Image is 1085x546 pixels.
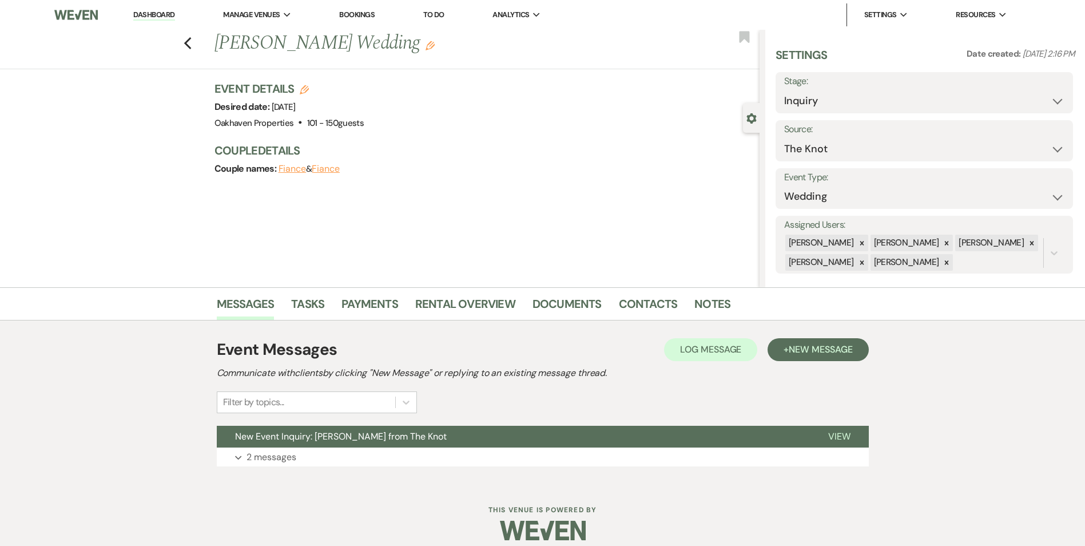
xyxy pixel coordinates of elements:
[746,112,757,123] button: Close lead details
[272,101,296,113] span: [DATE]
[426,40,435,50] button: Edit
[1023,48,1075,60] span: [DATE] 2:16 PM
[619,295,678,320] a: Contacts
[291,295,324,320] a: Tasks
[694,295,730,320] a: Notes
[312,164,340,173] button: Fiance
[217,426,810,448] button: New Event Inquiry: [PERSON_NAME] from The Knot
[680,343,741,355] span: Log Message
[133,10,174,21] a: Dashboard
[492,9,529,21] span: Analytics
[279,163,340,175] span: &
[532,295,602,320] a: Documents
[339,10,375,19] a: Bookings
[785,254,856,271] div: [PERSON_NAME]
[871,235,941,251] div: [PERSON_NAME]
[214,117,294,129] span: Oakhaven Properties
[279,164,307,173] button: Fiance
[956,9,995,21] span: Resources
[217,366,869,380] h2: Communicate with clients by clicking "New Message" or replying to an existing message thread.
[214,163,279,175] span: Couple names:
[768,338,868,361] button: +New Message
[223,395,284,409] div: Filter by topics...
[54,3,98,27] img: Weven Logo
[217,338,337,362] h1: Event Messages
[785,235,856,251] div: [PERSON_NAME]
[217,448,869,467] button: 2 messages
[247,450,296,465] p: 2 messages
[955,235,1026,251] div: [PERSON_NAME]
[784,169,1064,186] label: Event Type:
[828,430,850,442] span: View
[789,343,852,355] span: New Message
[776,47,828,72] h3: Settings
[967,48,1023,60] span: Date created:
[415,295,515,320] a: Rental Overview
[341,295,398,320] a: Payments
[214,143,748,159] h3: Couple Details
[784,73,1064,90] label: Stage:
[217,295,275,320] a: Messages
[223,9,280,21] span: Manage Venues
[810,426,869,448] button: View
[423,10,444,19] a: To Do
[664,338,757,361] button: Log Message
[214,30,646,57] h1: [PERSON_NAME] Wedding
[871,254,941,271] div: [PERSON_NAME]
[784,217,1064,234] label: Assigned Users:
[214,81,364,97] h3: Event Details
[307,117,364,129] span: 101 - 150 guests
[784,121,1064,138] label: Source:
[214,101,272,113] span: Desired date:
[864,9,897,21] span: Settings
[235,430,447,442] span: New Event Inquiry: [PERSON_NAME] from The Knot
